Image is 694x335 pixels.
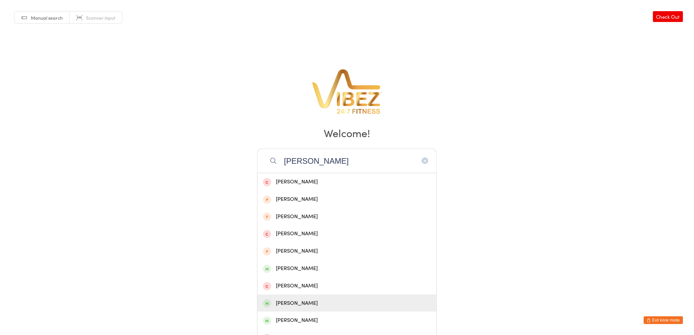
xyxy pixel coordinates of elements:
[263,212,431,221] div: [PERSON_NAME]
[263,282,431,290] div: [PERSON_NAME]
[86,14,115,21] span: Scanner input
[644,316,683,324] button: Exit kiosk mode
[263,264,431,273] div: [PERSON_NAME]
[263,316,431,325] div: [PERSON_NAME]
[263,178,431,186] div: [PERSON_NAME]
[263,247,431,256] div: [PERSON_NAME]
[263,195,431,204] div: [PERSON_NAME]
[653,11,683,22] a: Check Out
[263,229,431,238] div: [PERSON_NAME]
[31,14,63,21] span: Manual search
[310,67,384,116] img: VibeZ 24/7 Fitness
[7,125,687,140] h2: Welcome!
[257,149,437,173] input: Search
[263,299,431,308] div: [PERSON_NAME]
